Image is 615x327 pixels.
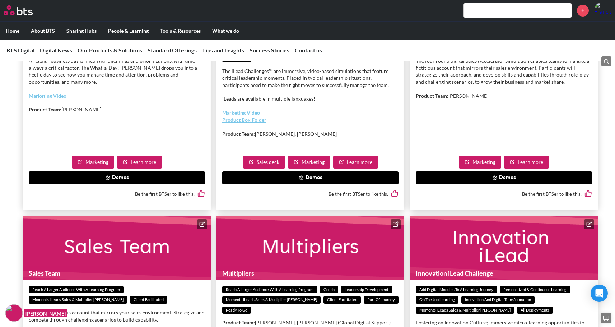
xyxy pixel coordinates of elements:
span: On The Job Learning [416,296,458,304]
button: Edit content [197,219,207,229]
label: What we do [206,22,245,40]
button: Edit content [391,219,401,229]
span: Moments iLeads Sales & Multiplier [PERSON_NAME] [222,296,321,304]
span: Part of Journey [364,296,399,304]
span: Reach a Larger Audience With a Learning Program [222,286,317,294]
a: Standard Offerings [148,47,197,54]
span: Leadership Development [341,286,392,294]
button: Demos [29,171,205,184]
a: Our Products & Solutions [78,47,142,54]
a: Digital News [40,47,72,54]
div: Be the first BTSer to like this. [29,184,205,204]
h1: Sales Team [23,266,211,280]
label: About BTS [25,22,61,40]
span: Client facilitated [323,296,361,304]
p: The four round digital Sales Accelerator simulation enables teams to manage a fictitious account ... [416,57,592,85]
div: Be the first BTSer to like this. [222,184,399,204]
a: Profile [594,2,611,19]
a: Marketing [459,156,501,169]
span: Reach a Larger Audience With a Learning Program [29,286,124,294]
a: Learn more [117,156,162,169]
span: All deployments [517,307,553,314]
p: The iLead Challenges™ are immersive, video-based simulations that feature critical leadership mom... [222,68,399,89]
img: BTS Logo [4,5,33,15]
span: Personalized & Continuous Learning [500,286,570,294]
span: Coach [320,286,338,294]
a: Success Stories [250,47,289,54]
p: [PERSON_NAME], [PERSON_NAME] [222,130,399,138]
strong: Product Team: [222,319,255,326]
a: Tips and Insights [202,47,244,54]
p: [PERSON_NAME] [416,92,592,100]
strong: Product Team: [416,93,448,99]
strong: Product Team: [222,131,255,137]
a: Learn more [333,156,378,169]
a: Product Box Folder [222,117,266,123]
span: Moments iLeads Sales & Multiplier [PERSON_NAME] [416,307,514,314]
strong: Product Team: [29,106,61,112]
a: Learn more [504,156,549,169]
button: Demos [416,171,592,184]
a: Marketing [72,156,114,169]
p: iLeads are available in multiple languages! [222,95,399,102]
p: A regular business day is filled with dilemmas and prioritizations, with time always a critical f... [29,57,205,85]
a: Marketing Video [222,110,260,116]
button: Edit content [584,219,594,229]
span: Innovation and Digital Transformation [461,296,535,304]
img: Francis Roque [594,2,611,19]
img: F [5,304,23,322]
span: Client facilitated [130,296,167,304]
div: Be the first BTSer to like this. [416,184,592,204]
button: Demos [222,171,399,184]
h1: Multipliers [216,266,404,280]
div: Open Intercom Messenger [591,285,608,302]
h1: Innovation iLead Challenge [410,266,598,280]
span: Moments iLeads Sales & Multiplier [PERSON_NAME] [29,296,127,304]
a: + [577,5,589,17]
label: Tools & Resources [154,22,206,40]
a: Go home [4,5,46,15]
p: [PERSON_NAME], [PERSON_NAME] (Global Digital Support) [222,319,399,326]
a: Marketing Video [29,93,66,99]
a: Marketing [288,156,330,169]
figcaption: [PERSON_NAME] [24,309,67,317]
a: Contact us [295,47,322,54]
span: Ready to go [222,307,251,314]
span: Add Digital Modules to a Learning Journey [416,286,497,294]
a: BTS Digital [6,47,34,54]
label: People & Learning [102,22,154,40]
p: Manage a fictitious account that mirrors your sales environment. Strategize and compete through c... [29,309,205,323]
a: Sales deck [243,156,285,169]
p: [PERSON_NAME] [29,106,205,113]
label: Sharing Hubs [61,22,102,40]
